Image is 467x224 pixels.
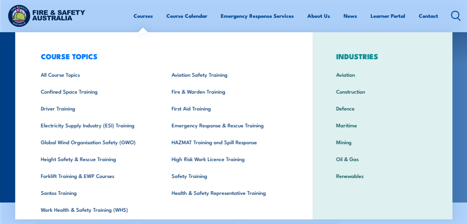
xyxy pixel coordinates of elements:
a: Mining [327,133,438,150]
a: Safety Training [162,167,293,184]
a: Courses [134,8,153,24]
a: High Risk Work Licence Training [162,150,293,167]
a: All Course Topics [31,66,162,83]
a: Learner Portal [371,8,405,24]
h3: INDUSTRIES [327,52,438,60]
a: Contact [419,8,438,24]
a: Emergency Response & Rescue Training [162,117,293,133]
a: Maritime [327,117,438,133]
a: Driver Training [31,100,162,117]
a: Work Health & Safety Training (WHS) [31,201,162,218]
a: HAZMAT Training and Spill Response [162,133,293,150]
a: Electricity Supply Industry (ESI) Training [31,117,162,133]
a: Defence [327,100,438,117]
h3: COURSE TOPICS [31,52,293,60]
a: First Aid Training [162,100,293,117]
a: Emergency Response Services [221,8,294,24]
a: Aviation [327,66,438,83]
a: Aviation Safety Training [162,66,293,83]
a: Course Calendar [166,8,207,24]
a: Forklift Training & EWP Courses [31,167,162,184]
a: Health & Safety Representative Training [162,184,293,201]
a: Oil & Gas [327,150,438,167]
a: News [344,8,357,24]
a: About Us [307,8,330,24]
a: Santos Training [31,184,162,201]
a: Construction [327,83,438,100]
a: Global Wind Organisation Safety (GWO) [31,133,162,150]
a: Renewables [327,167,438,184]
a: Confined Space Training [31,83,162,100]
a: Fire & Warden Training [162,83,293,100]
a: Height Safety & Rescue Training [31,150,162,167]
